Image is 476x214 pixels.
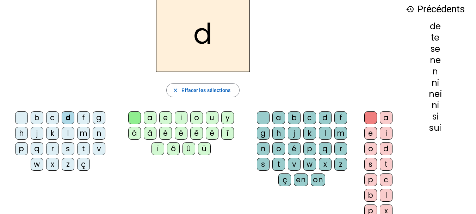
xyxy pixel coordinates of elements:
div: k [46,127,59,140]
div: i [380,127,392,140]
div: sui [406,124,465,132]
div: l [380,189,392,202]
div: o [272,142,285,155]
div: d [380,142,392,155]
div: ç [77,158,90,171]
div: ni [406,101,465,110]
div: e [159,111,172,124]
div: x [319,158,332,171]
div: i [175,111,187,124]
div: é [175,127,187,140]
div: v [93,142,105,155]
div: t [272,158,285,171]
div: d [62,111,74,124]
div: r [334,142,347,155]
h3: Précédents [406,1,465,17]
div: b [364,189,377,202]
div: ê [190,127,203,140]
div: v [288,158,301,171]
div: ne [406,56,465,65]
div: a [380,111,392,124]
div: â [144,127,156,140]
div: k [303,127,316,140]
mat-icon: history [406,5,414,13]
div: b [31,111,43,124]
div: c [303,111,316,124]
div: w [303,158,316,171]
div: z [62,158,74,171]
mat-icon: close [172,87,179,93]
div: q [319,142,332,155]
div: è [159,127,172,140]
div: t [77,142,90,155]
div: m [77,127,90,140]
div: te [406,33,465,42]
div: û [183,142,195,155]
div: o [190,111,203,124]
div: p [364,173,377,186]
div: f [334,111,347,124]
div: ni [406,79,465,87]
div: n [257,142,270,155]
div: ë [206,127,218,140]
div: u [206,111,218,124]
div: ï [152,142,164,155]
div: é [288,142,301,155]
div: q [31,142,43,155]
div: x [46,158,59,171]
div: j [31,127,43,140]
div: t [380,158,392,171]
div: s [364,158,377,171]
div: de [406,22,465,31]
div: s [257,158,270,171]
div: h [15,127,28,140]
div: n [406,67,465,76]
div: d [319,111,332,124]
div: r [46,142,59,155]
div: si [406,112,465,121]
div: e [364,127,377,140]
div: g [93,111,105,124]
div: à [128,127,141,140]
div: b [288,111,301,124]
div: en [294,173,308,186]
div: nei [406,90,465,98]
div: f [77,111,90,124]
div: ç [278,173,291,186]
div: l [62,127,74,140]
div: on [311,173,325,186]
div: j [288,127,301,140]
div: n [93,127,105,140]
div: se [406,45,465,53]
div: a [144,111,156,124]
div: ô [167,142,180,155]
div: h [272,127,285,140]
div: y [221,111,234,124]
div: p [15,142,28,155]
div: a [272,111,285,124]
button: Effacer les sélections [166,83,239,97]
div: ü [198,142,211,155]
div: g [257,127,270,140]
div: c [46,111,59,124]
div: w [31,158,43,171]
div: s [62,142,74,155]
div: z [334,158,347,171]
div: o [364,142,377,155]
div: l [319,127,332,140]
span: Effacer les sélections [181,86,230,94]
div: î [221,127,234,140]
div: p [303,142,316,155]
div: c [380,173,392,186]
div: m [334,127,347,140]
